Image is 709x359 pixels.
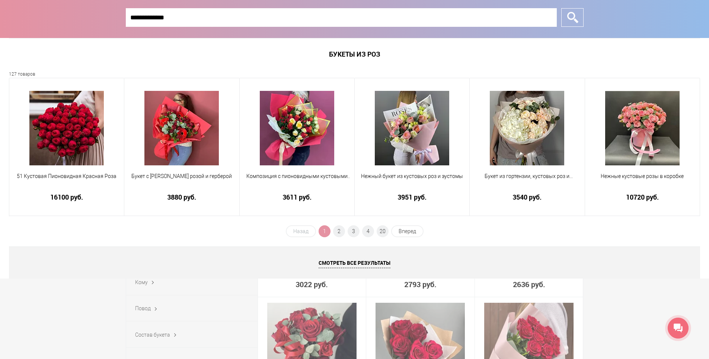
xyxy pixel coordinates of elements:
[362,225,374,237] a: 4
[375,91,449,165] img: Нежный букет из кустовых роз и эустомы
[490,91,564,165] img: Букет из гортензии, кустовых роз и гвоздик
[9,38,700,70] h1: Букеты из роз
[14,193,119,201] a: 16100 руб.
[333,225,345,237] a: 2
[319,225,330,237] span: 1
[129,193,234,201] a: 3880 руб.
[245,193,349,201] a: 3611 руб.
[260,91,334,165] img: Композиция с пионовидными кустовыми розами
[348,225,360,237] a: 3
[605,91,680,165] img: Нежные кустовые розы в коробке
[9,72,35,77] small: 127 товаров
[14,172,119,180] span: 51 Кустовая Пионовидная Красная Роза
[14,172,119,189] a: 51 Кустовая Пионовидная Красная Роза
[475,172,579,189] a: Букет из гортензии, кустовых роз и гвоздик
[29,91,104,165] img: 51 Кустовая Пионовидная Красная Роза
[9,247,700,279] a: Смотреть все результаты
[129,172,234,180] span: Букет с [PERSON_NAME] розой и герберой
[590,193,695,201] a: 10720 руб.
[360,193,464,201] a: 3951 руб.
[391,225,424,237] a: Вперед
[245,172,349,180] span: Композиция с пионовидными кустовыми розами
[475,172,579,180] span: Букет из гортензии, кустовых роз и гвоздик
[590,172,695,189] a: Нежные кустовые розы в коробке
[286,225,316,237] span: Назад
[590,172,695,180] span: Нежные кустовые розы в коробке
[245,172,349,189] a: Композиция с пионовидными кустовыми розами
[360,172,464,189] a: Нежный букет из кустовых роз и эустомы
[319,259,390,268] span: Смотреть все результаты
[144,91,219,165] img: Букет с Кустовой розой и герберой
[129,172,234,189] a: Букет с [PERSON_NAME] розой и герберой
[475,193,579,201] a: 3540 руб.
[377,225,389,237] a: 20
[360,172,464,180] span: Нежный букет из кустовых роз и эустомы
